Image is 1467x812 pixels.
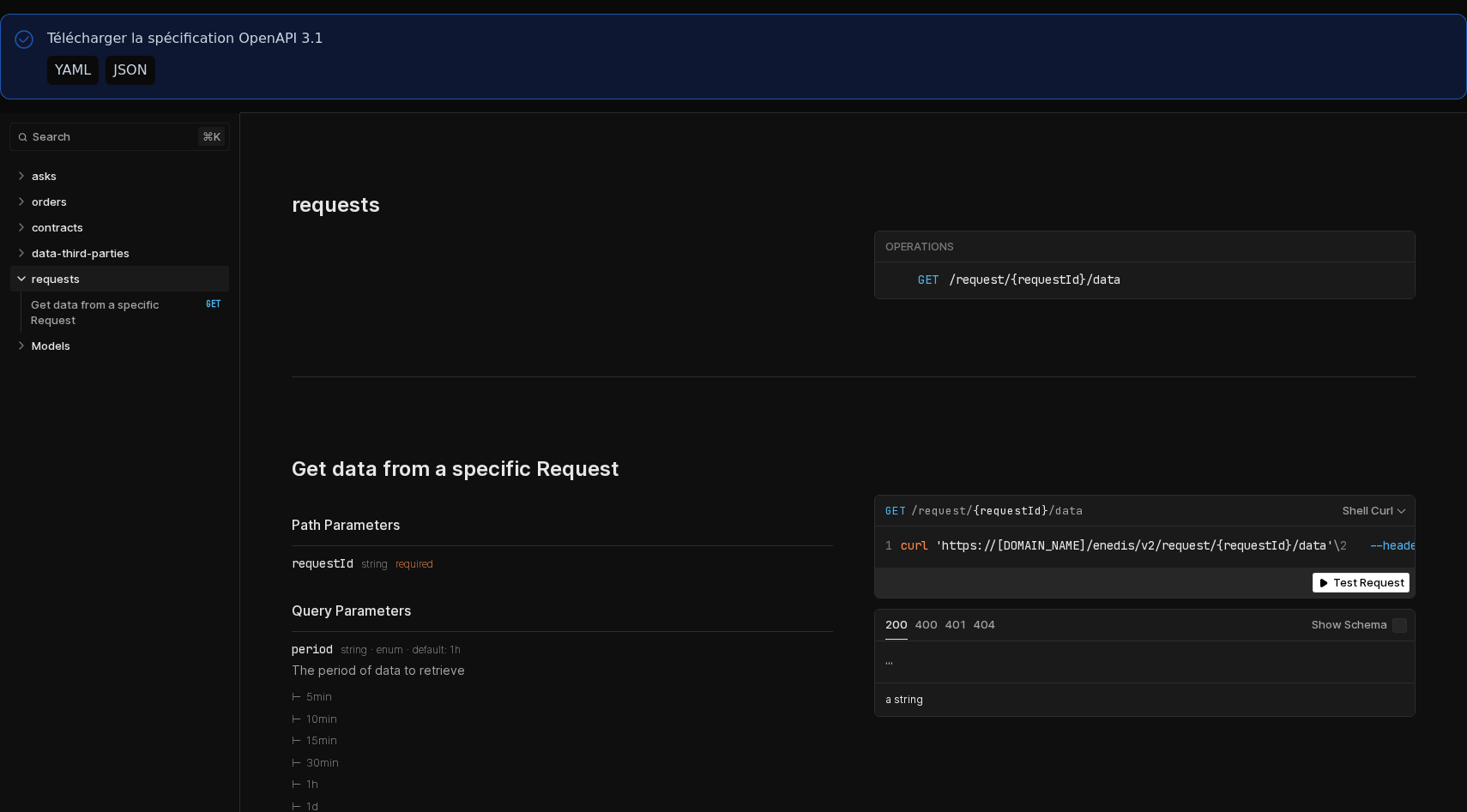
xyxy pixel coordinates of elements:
[885,538,1340,553] span: \
[31,297,183,328] p: Get data from a specific Request
[885,653,892,667] code: …
[1369,538,1424,553] span: --header
[361,558,388,570] span: string
[911,503,1083,519] span: /request/ /data
[973,503,1048,518] em: {requestId}
[450,644,461,656] span: 1h
[885,503,906,519] span: GET
[32,168,57,183] p: asks
[32,338,70,353] p: Models
[47,56,99,85] button: YAML
[875,262,1415,298] ul: requests endpoints
[292,642,333,656] div: period
[32,189,222,214] a: orders
[32,220,83,235] p: contracts
[32,266,222,292] a: requests
[32,214,222,240] a: contracts
[106,56,154,85] button: JSON
[32,245,130,261] p: data-third-parties
[32,194,67,209] p: orders
[47,28,323,49] p: Télécharger la spécification OpenAPI 3.1
[341,644,367,656] span: string
[1333,576,1404,589] span: Test Request
[113,60,147,81] div: JSON
[292,192,380,217] h2: requests
[974,617,995,631] span: 404
[377,644,403,656] span: enum
[949,271,1120,290] span: /request/{requestId}/data
[945,617,966,631] span: 401
[32,333,222,358] a: Models
[885,617,908,631] span: 200
[935,538,1333,553] span: 'https://[DOMAIN_NAME]/enedis/v2/request/{requestId}/data'
[32,271,80,286] p: requests
[885,271,1404,290] a: GET/request/{requestId}/data
[292,661,833,679] p: The period of data to retrieve
[292,752,833,774] li: 30min
[874,609,1416,717] div: Example Responses
[31,292,221,333] a: Get data from a specific Request GET
[188,298,221,310] span: GET
[901,538,928,553] span: curl
[885,239,1412,255] div: Operations
[33,130,70,143] span: Search
[32,240,222,266] a: data-third-parties
[885,271,939,290] span: GET
[198,127,225,146] kbd: ⌘ k
[1313,573,1410,592] button: Test Request
[292,730,833,752] li: 15min
[1312,610,1407,641] label: Show Schema
[292,773,833,796] li: 1h
[292,515,833,535] div: Path Parameters
[885,692,923,707] p: a string
[292,556,353,570] div: requestId
[55,60,91,81] div: YAML
[292,686,833,708] li: 5min
[915,617,938,631] span: 400
[32,163,222,189] a: asks
[292,456,619,481] h3: Get data from a specific Request
[413,644,450,656] div: default:
[292,708,833,731] li: 10min
[292,601,833,621] div: Query Parameters
[395,558,433,570] div: required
